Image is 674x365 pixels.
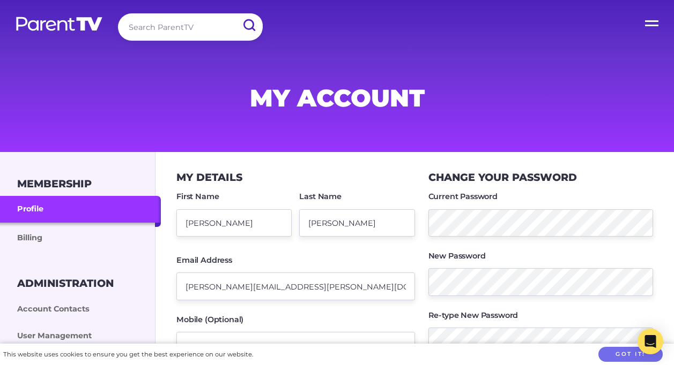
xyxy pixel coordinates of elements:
[428,171,577,184] h3: Change your Password
[428,193,498,200] label: Current Password
[176,193,219,200] label: First Name
[235,13,263,37] input: Submit
[428,311,519,319] label: Re-type New Password
[3,349,253,360] div: This website uses cookies to ensure you get the best experience on our website.
[598,347,663,362] button: Got it!
[17,178,92,190] h3: Membership
[79,87,596,109] h1: My Account
[17,277,114,290] h3: Administration
[638,329,663,354] div: Open Intercom Messenger
[299,193,342,200] label: Last Name
[176,171,242,184] h3: My Details
[428,252,486,260] label: New Password
[118,13,263,41] input: Search ParentTV
[176,316,243,323] label: Mobile (Optional)
[15,16,103,32] img: parenttv-logo-white.4c85aaf.svg
[176,256,232,264] label: Email Address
